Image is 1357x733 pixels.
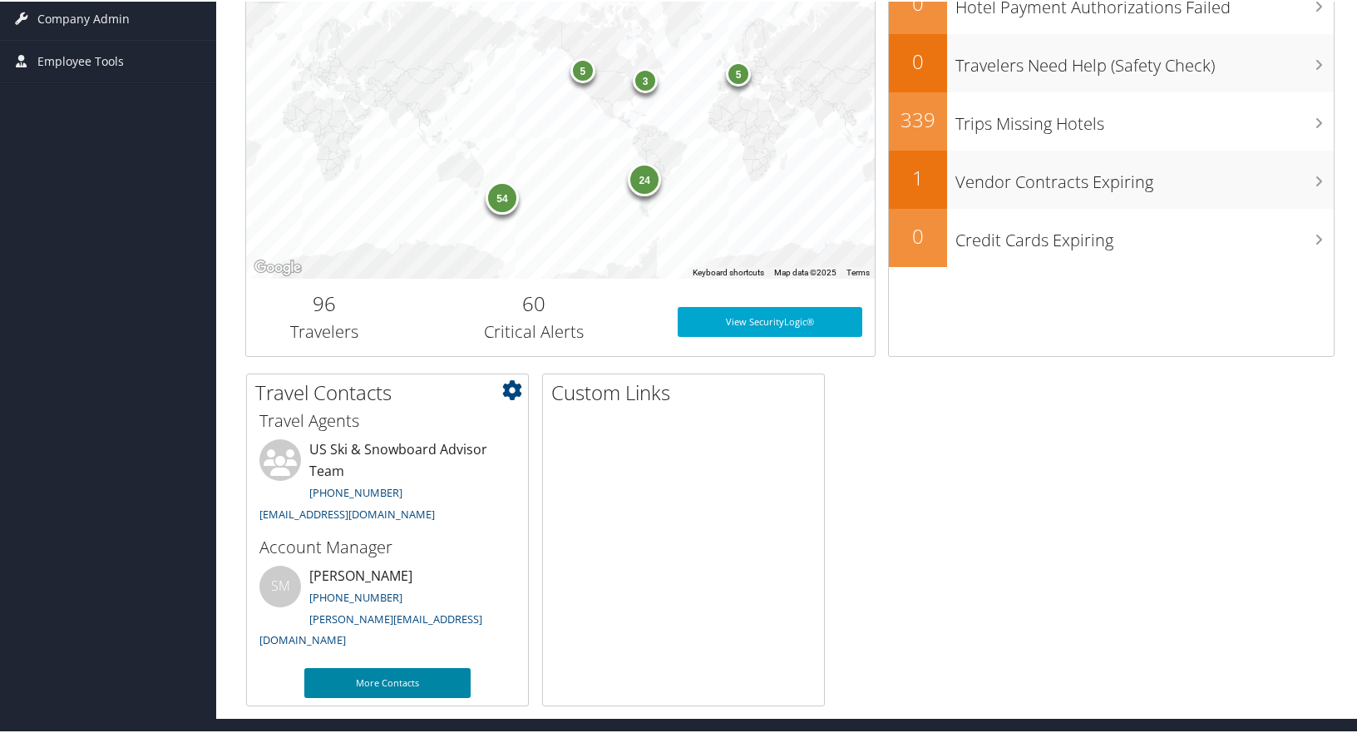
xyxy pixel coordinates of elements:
li: US Ski & Snowboard Advisor Team [251,438,524,527]
h2: 96 [259,288,391,316]
h2: 339 [889,104,947,132]
h2: 0 [889,220,947,249]
h3: Critical Alerts [416,319,653,342]
a: View SecurityLogic® [678,305,862,335]
h2: 60 [416,288,653,316]
img: Google [250,255,305,277]
a: [PHONE_NUMBER] [309,483,402,498]
a: Open this area in Google Maps (opens a new window) [250,255,305,277]
div: 5 [726,60,751,85]
div: 5 [570,57,595,82]
h3: Credit Cards Expiring [955,219,1334,250]
h3: Travelers [259,319,391,342]
h2: Travel Contacts [255,377,528,405]
h3: Travel Agents [259,408,516,431]
h3: Account Manager [259,534,516,557]
a: Terms (opens in new tab) [846,266,870,275]
a: 0Travelers Need Help (Safety Check) [889,32,1334,91]
span: Map data ©2025 [774,266,836,275]
a: [EMAIL_ADDRESS][DOMAIN_NAME] [259,505,435,520]
a: [PERSON_NAME][EMAIL_ADDRESS][DOMAIN_NAME] [259,610,482,646]
button: Keyboard shortcuts [693,265,764,277]
a: 1Vendor Contracts Expiring [889,149,1334,207]
div: 54 [486,180,519,213]
span: Employee Tools [37,39,124,81]
li: [PERSON_NAME] [251,564,524,653]
h3: Trips Missing Hotels [955,102,1334,134]
h2: 0 [889,46,947,74]
h2: 1 [889,162,947,191]
div: SM [259,564,301,606]
div: 3 [633,67,658,92]
div: 24 [628,161,661,195]
h3: Vendor Contracts Expiring [955,161,1334,192]
a: 339Trips Missing Hotels [889,91,1334,149]
h2: Custom Links [551,377,824,405]
h3: Travelers Need Help (Safety Check) [955,44,1334,76]
a: 0Credit Cards Expiring [889,207,1334,265]
a: More Contacts [304,666,471,696]
a: [PHONE_NUMBER] [309,588,402,603]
